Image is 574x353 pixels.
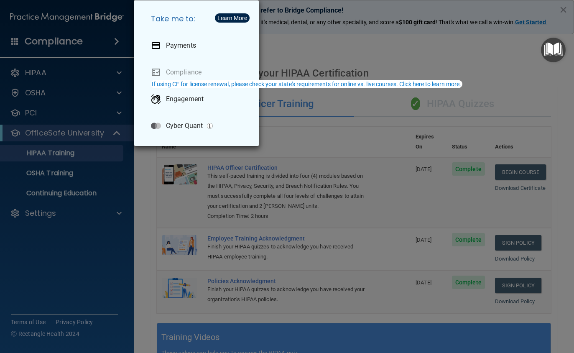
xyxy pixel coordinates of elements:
[166,41,196,50] p: Payments
[151,80,462,88] button: If using CE for license renewal, please check your state's requirements for online vs. live cours...
[144,114,252,138] a: Cyber Quant
[152,81,461,87] div: If using CE for license renewal, please check your state's requirements for online vs. live cours...
[541,38,566,62] button: Open Resource Center
[215,13,250,23] button: Learn More
[166,95,204,103] p: Engagement
[166,122,203,130] p: Cyber Quant
[144,7,252,31] h5: Take me to:
[144,61,252,84] a: Compliance
[144,34,252,57] a: Payments
[217,15,247,21] div: Learn More
[144,87,252,111] a: Engagement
